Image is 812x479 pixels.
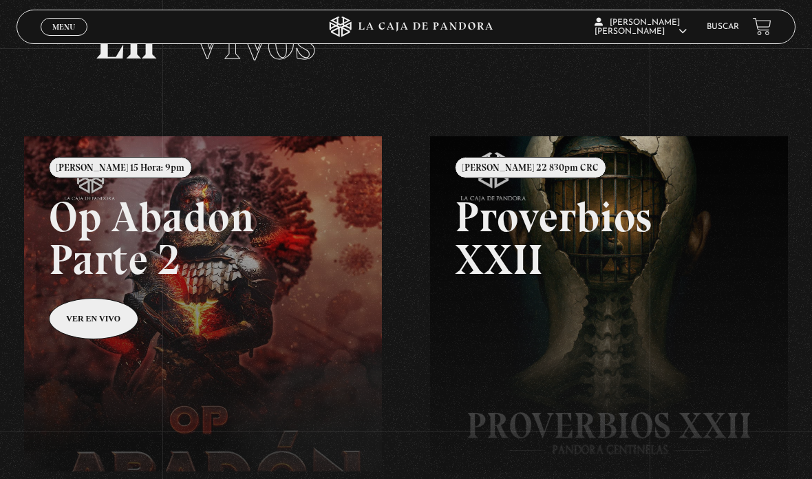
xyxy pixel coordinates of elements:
span: Vivos [190,7,316,73]
a: Buscar [707,23,739,31]
span: Menu [52,23,75,31]
span: [PERSON_NAME] [PERSON_NAME] [595,19,687,36]
span: Cerrar [48,34,81,44]
h2: En [94,12,718,67]
a: View your shopping cart [753,17,771,36]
